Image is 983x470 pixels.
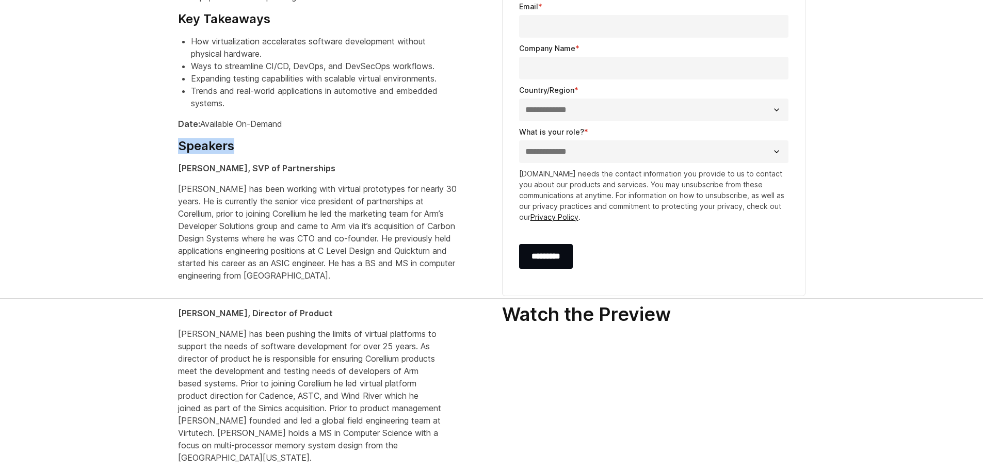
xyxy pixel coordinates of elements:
[178,11,457,27] h4: Key Takeaways
[191,85,457,109] li: Trends and real-world applications in automotive and embedded systems.
[519,86,574,94] span: Country/Region
[178,119,200,129] strong: Date:
[519,2,538,11] span: Email
[191,35,457,60] li: How virtualization accelerates software development without physical hardware.
[519,127,584,136] span: What is your role?
[178,163,335,173] strong: [PERSON_NAME], SVP of Partnerships
[178,183,457,282] p: [PERSON_NAME] has been working with virtual prototypes for nearly 30 years. He is currently the s...
[178,118,457,130] p: Available On-Demand
[530,213,578,221] a: Privacy Policy
[519,44,575,53] span: Company Name
[519,168,788,222] p: [DOMAIN_NAME] needs the contact information you provide to us to contact you about our products a...
[191,72,457,85] li: Expanding testing capabilities with scalable virtual environments.
[178,328,442,464] p: [PERSON_NAME] has been pushing the limits of virtual platforms to support the needs of software d...
[502,303,805,326] h2: Watch the Preview
[191,60,457,72] li: Ways to streamline CI/CD, DevOps, and DevSecOps workflows.
[178,138,457,154] h4: Speakers
[178,308,333,318] strong: [PERSON_NAME], Director of Product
